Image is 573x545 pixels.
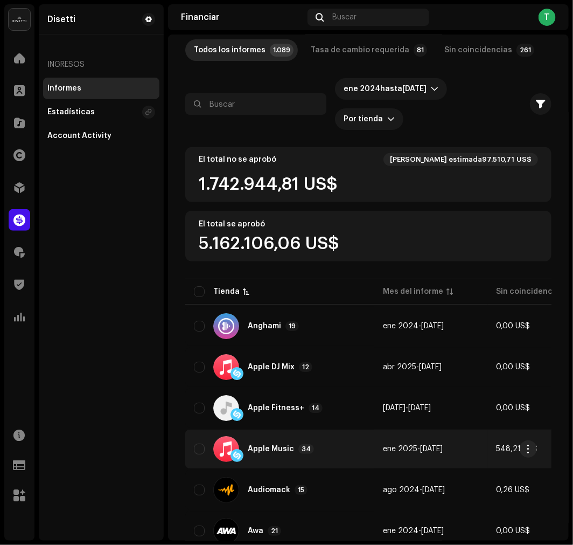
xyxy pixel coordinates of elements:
[496,404,530,412] span: 0,00 US$
[47,132,111,140] div: Account Activity
[421,527,444,535] span: [DATE]
[185,93,326,115] input: Buscar
[299,362,312,372] p-badge: 12
[516,44,534,57] p-badge: 261
[383,404,406,412] span: [DATE]
[248,363,295,371] div: Apple DJ Mix
[414,44,427,57] p-badge: 81
[43,125,159,147] re-m-nav-item: Account Activity
[270,44,294,57] p-badge: 1.089
[496,445,537,453] span: 548,21 US$
[9,9,30,30] img: 02a7c2d3-3c89-4098-b12f-2ff2945c95ee
[383,322,418,330] span: ene 2024
[383,527,444,535] span: -
[383,363,442,371] span: -
[444,39,512,61] div: Sin coincidencias
[248,527,263,535] div: Awa
[431,78,438,100] div: dropdown trigger
[47,84,81,93] div: Informes
[268,526,281,536] p-badge: 21
[421,322,444,330] span: [DATE]
[496,322,530,330] span: 0,00 US$
[199,155,276,164] div: El total no se aprobó
[383,486,420,494] span: ago 2024
[213,286,240,297] div: Tienda
[496,286,564,297] div: Sin coincidencias
[383,445,417,453] span: ene 2025
[248,486,290,494] div: Audiomack
[311,39,409,61] div: Tasa de cambio requerida
[344,108,387,130] span: Por tienda
[199,220,265,229] div: El total se aprobó
[248,404,304,412] div: Apple Fitness+
[285,321,299,331] p-badge: 19
[295,485,308,495] p-badge: 15
[248,322,281,330] div: Anghami
[422,486,445,494] span: [DATE]
[383,486,445,494] span: -
[333,13,357,22] span: Buscar
[408,404,431,412] span: [DATE]
[380,85,402,93] span: hasta
[496,486,529,494] span: 0,26 US$
[309,403,323,413] p-badge: 14
[402,85,427,93] span: [DATE]
[43,78,159,99] re-m-nav-item: Informes
[539,9,556,26] div: T
[248,445,294,453] div: Apple Music
[43,52,159,78] re-a-nav-header: Ingresos
[383,322,444,330] span: -
[383,286,443,297] div: Mes del informe
[383,404,431,412] span: -
[181,13,303,22] div: Financiar
[387,108,395,130] div: dropdown trigger
[390,155,532,164] div: [PERSON_NAME] estimada97.510,71 US$
[344,78,431,100] span: Custom
[47,108,95,116] div: Estadísticas
[194,39,265,61] div: Todos los informes
[419,363,442,371] span: [DATE]
[298,444,314,454] p-badge: 34
[47,15,75,24] div: Disetti
[383,363,416,371] span: abr 2025
[496,527,530,535] span: 0,00 US$
[344,85,380,93] span: ene 2024
[383,445,443,453] span: -
[496,363,530,371] span: 0,00 US$
[43,101,159,123] re-m-nav-item: Estadísticas
[420,445,443,453] span: [DATE]
[383,527,418,535] span: ene 2024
